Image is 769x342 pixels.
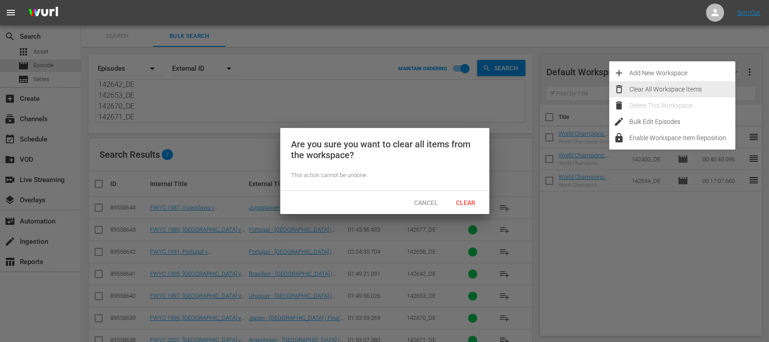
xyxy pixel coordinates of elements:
span: Clear [449,199,482,206]
div: Enable Workspace Item Reposition [629,130,735,146]
button: Clear [446,194,486,210]
div: Delete This Workspace [629,97,735,114]
span: lock [614,132,624,143]
span: Cancel [407,199,445,206]
button: Cancel [406,194,446,210]
a: Sign Out [737,9,760,16]
span: add [614,68,624,78]
div: Clear All Workspace Items [629,81,735,97]
div: Are you sure you want to clear all items from the workspace? [291,139,478,160]
div: Bulk Edit Episodes [629,114,735,130]
div: This action cannot be undone. [291,171,478,180]
span: delete [614,100,624,111]
span: menu [5,7,16,18]
span: edit [614,116,624,127]
div: Add New Workspace [629,65,735,81]
img: ans4CAIJ8jUAAAAAAAAAAAAAAAAAAAAAAAAgQb4GAAAAAAAAAAAAAAAAAAAAAAAAJMjXAAAAAAAAAAAAAAAAAAAAAAAAgAT5G... [22,2,65,23]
